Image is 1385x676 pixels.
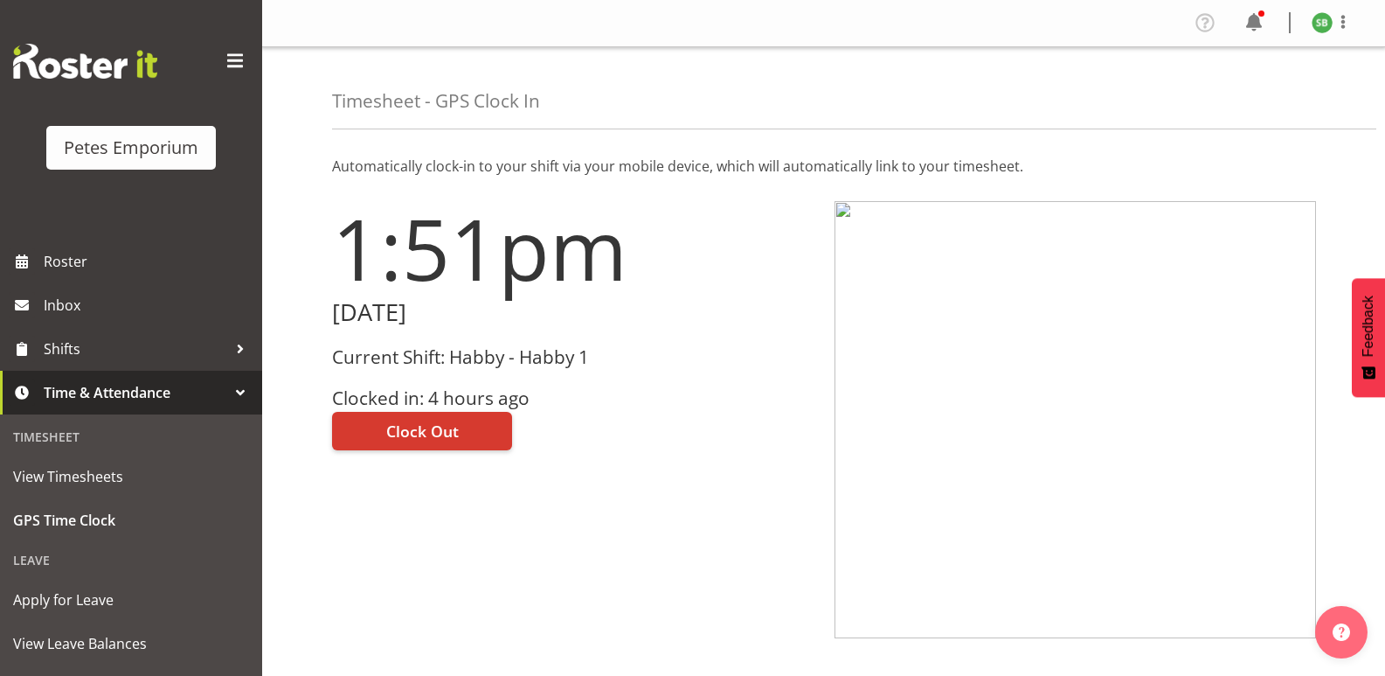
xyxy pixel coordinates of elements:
span: Roster [44,248,253,275]
span: GPS Time Clock [13,507,249,533]
span: View Timesheets [13,463,249,490]
img: help-xxl-2.png [1333,624,1350,641]
span: Apply for Leave [13,587,249,613]
span: Feedback [1361,296,1376,357]
a: View Leave Balances [4,622,258,666]
span: Time & Attendance [44,380,227,406]
a: Apply for Leave [4,578,258,622]
span: View Leave Balances [13,631,249,657]
span: Clock Out [386,420,459,443]
span: Inbox [44,292,253,318]
div: Petes Emporium [64,135,198,161]
h4: Timesheet - GPS Clock In [332,91,540,111]
img: stephanie-burden9828.jpg [1312,12,1333,33]
span: Shifts [44,336,227,362]
h3: Current Shift: Habby - Habby 1 [332,347,814,367]
div: Timesheet [4,419,258,455]
div: Leave [4,542,258,578]
h3: Clocked in: 4 hours ago [332,388,814,408]
a: GPS Time Clock [4,498,258,542]
h1: 1:51pm [332,201,814,296]
h2: [DATE] [332,299,814,326]
button: Clock Out [332,412,512,450]
button: Feedback - Show survey [1352,278,1385,397]
img: Rosterit website logo [13,44,157,79]
a: View Timesheets [4,455,258,498]
p: Automatically clock-in to your shift via your mobile device, which will automatically link to you... [332,156,1315,177]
